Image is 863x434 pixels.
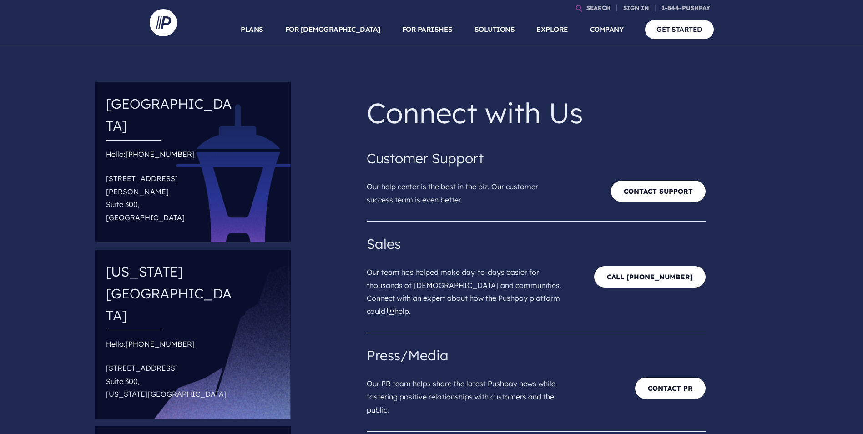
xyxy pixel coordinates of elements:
[126,339,195,348] a: [PHONE_NUMBER]
[590,14,624,45] a: COMPANY
[106,358,236,404] p: [STREET_ADDRESS] Suite 300, [US_STATE][GEOGRAPHIC_DATA]
[474,14,515,45] a: SOLUTIONS
[367,233,706,255] h4: Sales
[611,180,706,202] a: Contact Support
[241,14,263,45] a: PLANS
[285,14,380,45] a: FOR [DEMOGRAPHIC_DATA]
[367,366,570,420] p: Our PR team helps share the latest Pushpay news while fostering positive relationships with custo...
[106,148,236,228] div: Hello:
[106,89,236,140] h4: [GEOGRAPHIC_DATA]
[594,266,706,288] a: CALL [PHONE_NUMBER]
[126,150,195,159] a: [PHONE_NUMBER]
[367,147,706,169] h4: Customer Support
[645,20,714,39] a: GET STARTED
[106,257,236,330] h4: [US_STATE][GEOGRAPHIC_DATA]
[367,255,570,322] p: Our team has helped make day-to-days easier for thousands of [DEMOGRAPHIC_DATA] and communities. ...
[367,89,706,136] p: Connect with Us
[367,344,706,366] h4: Press/Media
[106,168,236,228] p: [STREET_ADDRESS][PERSON_NAME] Suite 300, [GEOGRAPHIC_DATA]
[635,377,706,399] a: Contact PR
[367,169,570,210] p: Our help center is the best in the biz. Our customer success team is even better.
[536,14,568,45] a: EXPLORE
[106,338,236,404] div: Hello:
[402,14,453,45] a: FOR PARISHES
